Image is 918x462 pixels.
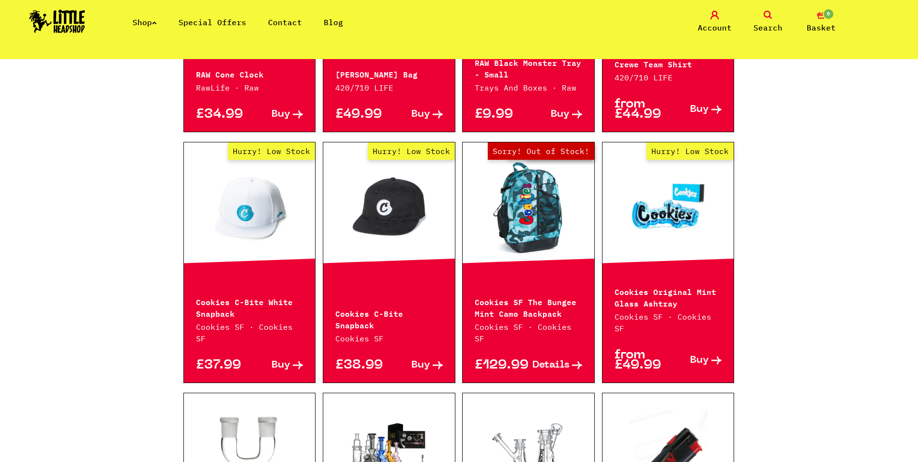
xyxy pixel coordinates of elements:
p: Cookies SF · Cookies SF [615,311,722,334]
a: Hurry! Low Stock [184,159,316,256]
p: RawLife · Raw [196,82,303,93]
p: from £49.99 [615,350,668,370]
span: Sorry! Out of Stock! [488,142,594,160]
a: Contact [268,17,302,27]
p: 420/710 LIFE [615,72,722,83]
span: Details [532,360,570,370]
p: £34.99 [196,109,250,120]
a: Search [744,11,792,33]
p: RAW Black Monster Tray - Small [475,56,582,79]
a: Buy [389,109,443,120]
img: Little Head Shop Logo [29,10,85,33]
a: Buy [249,360,303,370]
p: Cookies C-Bite Snapback [335,307,443,330]
span: Buy [271,360,290,370]
span: Account [698,22,732,33]
a: Blog [324,17,343,27]
span: Search [753,22,783,33]
p: £9.99 [475,109,528,120]
a: Special Offers [179,17,246,27]
a: 0 Basket [797,11,845,33]
p: from £44.99 [615,99,668,120]
span: 0 [823,8,834,20]
a: Shop [133,17,157,27]
a: Hurry! Low Stock [602,159,734,256]
p: 420/710 LIFE [335,82,443,93]
p: Cookies SF · Cookies SF [475,321,582,344]
p: Trays And Boxes · Raw [475,82,582,93]
p: RAW Cone Clock [196,68,303,79]
span: Hurry! Low Stock [647,142,734,160]
span: Hurry! Low Stock [228,142,315,160]
span: Buy [271,109,290,120]
p: Cookies SF The Bungee Mint Camo Backpack [475,295,582,319]
p: £129.99 [475,360,528,370]
span: Basket [807,22,836,33]
span: Buy [551,109,570,120]
p: £49.99 [335,109,389,120]
a: Buy [668,99,722,120]
span: Buy [690,355,709,366]
p: £37.99 [196,360,250,370]
a: Out of Stock Hurry! Low Stock Sorry! Out of Stock! [463,159,594,256]
a: Buy [389,360,443,370]
p: £38.99 [335,360,389,370]
a: Details [528,360,582,370]
p: [PERSON_NAME] Bag [335,68,443,79]
p: Cookies C-Bite White Snapback [196,295,303,319]
p: Cookies Original Mint Glass Ashtray [615,285,722,308]
span: Buy [411,109,430,120]
a: Buy [528,109,582,120]
span: Buy [411,360,430,370]
a: Buy [668,350,722,370]
p: Cookies SF · Cookies SF [196,321,303,344]
span: Hurry! Low Stock [368,142,455,160]
span: Buy [690,105,709,115]
p: Cookies SF [335,333,443,344]
a: Buy [249,109,303,120]
a: Hurry! Low Stock [323,159,455,256]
